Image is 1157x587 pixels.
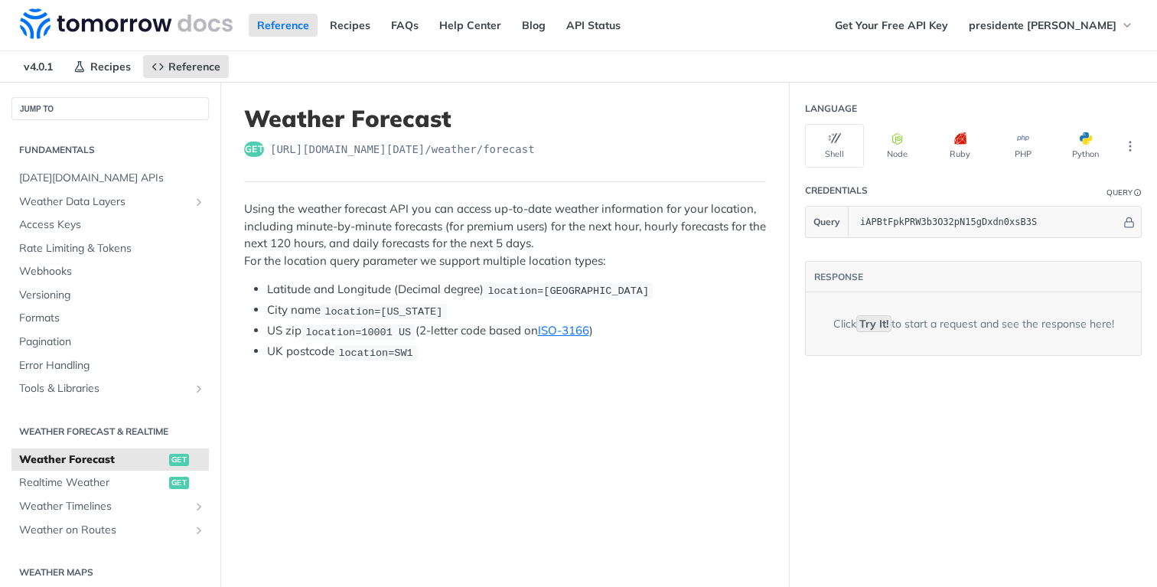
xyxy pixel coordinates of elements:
[11,260,209,283] a: Webhooks
[270,142,535,157] span: https://api.tomorrow.io/v4/weather/forecast
[538,323,589,338] a: ISO-3166
[90,60,131,73] span: Recipes
[321,14,379,37] a: Recipes
[19,358,205,373] span: Error Handling
[19,523,189,538] span: Weather on Routes
[19,311,205,326] span: Formats
[805,184,868,197] div: Credentials
[1123,139,1137,153] svg: More ellipsis
[11,448,209,471] a: Weather Forecastget
[813,269,864,285] button: RESPONSE
[169,477,189,489] span: get
[513,14,554,37] a: Blog
[244,105,766,132] h1: Weather Forecast
[267,302,766,319] li: City name
[193,383,205,395] button: Show subpages for Tools & Libraries
[19,217,205,233] span: Access Keys
[833,316,1114,332] div: Click to start a request and see the response here!
[11,425,209,439] h2: Weather Forecast & realtime
[856,315,891,332] code: Try It!
[930,124,989,168] button: Ruby
[267,281,766,298] li: Latitude and Longitude (Decimal degree)
[960,14,1142,37] button: presidente [PERSON_NAME]
[11,354,209,377] a: Error Handling
[11,471,209,494] a: Realtime Weatherget
[15,55,61,78] span: v4.0.1
[11,331,209,354] a: Pagination
[11,495,209,518] a: Weather TimelinesShow subpages for Weather Timelines
[484,283,653,298] code: location=[GEOGRAPHIC_DATA]
[813,215,840,229] span: Query
[1106,187,1133,198] div: Query
[11,237,209,260] a: Rate Limiting & Tokens
[65,55,139,78] a: Recipes
[11,566,209,579] h2: Weather Maps
[19,194,189,210] span: Weather Data Layers
[249,14,318,37] a: Reference
[805,102,857,116] div: Language
[11,143,209,157] h2: Fundamentals
[11,167,209,190] a: [DATE][DOMAIN_NAME] APIs
[11,191,209,214] a: Weather Data LayersShow subpages for Weather Data Layers
[806,207,849,237] button: Query
[11,97,209,120] button: JUMP TO
[1056,124,1115,168] button: Python
[193,196,205,208] button: Show subpages for Weather Data Layers
[11,307,209,330] a: Formats
[19,452,165,468] span: Weather Forecast
[267,343,766,360] li: UK postcode
[334,345,417,360] code: location=SW1
[558,14,629,37] a: API Status
[1119,135,1142,158] button: More Languages
[1121,214,1137,230] button: Hide
[143,55,229,78] a: Reference
[993,124,1052,168] button: PHP
[19,288,205,303] span: Versioning
[169,454,189,466] span: get
[826,14,957,37] a: Get Your Free API Key
[1106,187,1142,198] div: QueryInformation
[969,18,1116,32] span: presidente [PERSON_NAME]
[19,171,205,186] span: [DATE][DOMAIN_NAME] APIs
[19,499,189,514] span: Weather Timelines
[321,304,447,319] code: location=[US_STATE]
[852,207,1121,237] input: apikey
[267,322,766,340] li: US zip (2-letter code based on )
[193,501,205,513] button: Show subpages for Weather Timelines
[19,381,189,396] span: Tools & Libraries
[431,14,510,37] a: Help Center
[868,124,927,168] button: Node
[11,519,209,542] a: Weather on RoutesShow subpages for Weather on Routes
[805,124,864,168] button: Shell
[19,334,205,350] span: Pagination
[19,264,205,279] span: Webhooks
[244,142,264,157] span: get
[1134,189,1142,197] i: Information
[20,8,233,39] img: Tomorrow.io Weather API Docs
[11,214,209,236] a: Access Keys
[193,524,205,536] button: Show subpages for Weather on Routes
[168,60,220,73] span: Reference
[11,284,209,307] a: Versioning
[383,14,427,37] a: FAQs
[19,475,165,491] span: Realtime Weather
[11,377,209,400] a: Tools & LibrariesShow subpages for Tools & Libraries
[301,324,416,340] code: location=10001 US
[244,201,766,269] p: Using the weather forecast API you can access up-to-date weather information for your location, i...
[19,241,205,256] span: Rate Limiting & Tokens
